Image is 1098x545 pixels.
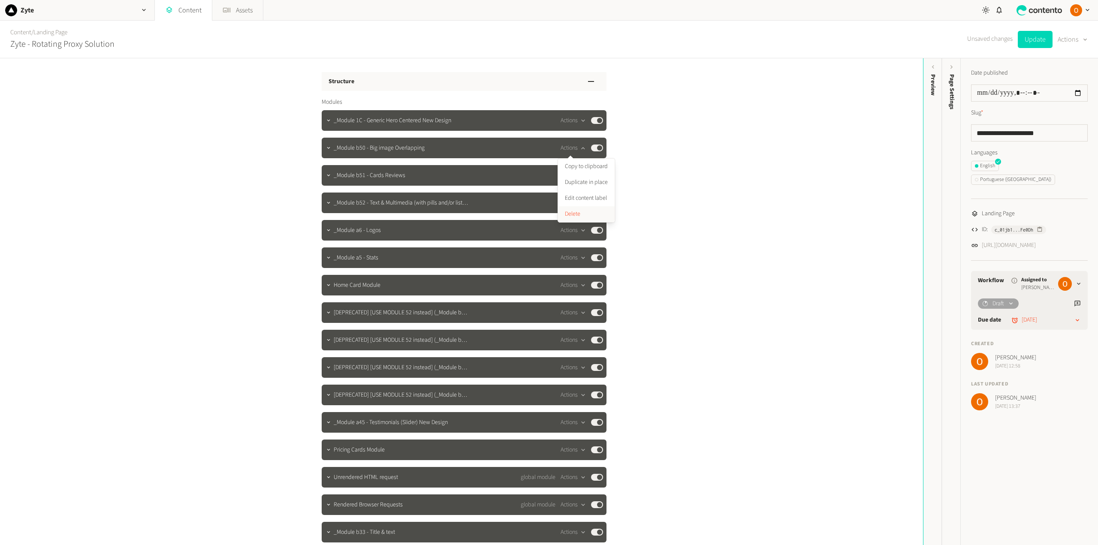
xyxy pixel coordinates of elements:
span: [DATE] 13:37 [995,403,1036,410]
a: Content [10,28,31,37]
button: Actions [561,472,586,482]
button: Draft [978,298,1019,309]
h4: Last updated [971,380,1088,388]
span: Modules [322,98,342,107]
time: [DATE] [1022,316,1037,325]
span: Unsaved changes [967,34,1013,44]
button: Edit content label [558,190,615,206]
button: Actions [561,253,586,263]
label: Slug [971,108,983,117]
button: English [971,161,999,171]
button: Actions [561,390,586,400]
button: Actions [561,445,586,455]
button: Actions [561,225,586,235]
span: _Module b33 - Title & text [334,528,395,537]
img: Ozren Buric [1070,4,1082,16]
img: Ozren Buric [971,353,988,370]
img: Ozren Buric [971,393,988,410]
span: ID: [982,225,988,234]
span: Draft [992,299,1004,308]
div: English [975,162,995,170]
span: [PERSON_NAME] [995,394,1036,403]
span: [PERSON_NAME] [995,353,1036,362]
button: Actions [561,280,586,290]
span: _Module a6 - Logos [334,226,381,235]
span: [DEPRECATED] [USE MODULE 52 instead] (_Module b17 - Text & Multimedia (with pills and/or lists) N... [334,363,468,372]
button: Actions [561,417,586,428]
div: Actions [558,158,615,223]
span: Home Card Module [334,281,380,290]
button: Copy to clipboard [558,159,615,175]
span: [DEPRECATED] [USE MODULE 52 instead] (_Module b17 - Text & Multimedia (with pills and/or lists) N... [334,308,468,317]
label: Due date [978,316,1001,325]
span: Unrendered HTML request [334,473,398,482]
img: Zyte [5,4,17,16]
span: [DATE] 12:58 [995,362,1036,370]
button: Actions [561,362,586,373]
button: Actions [561,500,586,510]
button: Actions [561,115,586,126]
h2: Zyte [21,5,34,15]
span: [PERSON_NAME] [1021,284,1055,292]
button: Delete [558,206,615,222]
a: Workflow [978,276,1004,285]
button: c_01jb1...Fe0Dh [991,226,1046,234]
span: [DEPRECATED] [USE MODULE 52 instead] (_Module b17 - Text & Multimedia (with pills and/or lists) N... [334,336,468,345]
span: _Module a45 - Testimonials (Slider) New Design [334,418,448,427]
span: _Module a5 - Stats [334,253,378,262]
span: _Module 1C - Generic Hero Centered New Design [334,116,451,125]
button: Duplicate in place [558,175,615,190]
button: Actions [561,527,586,537]
h2: Zyte - Rotating Proxy Solution [10,38,115,51]
span: c_01jb1...Fe0Dh [995,226,1033,234]
button: Portuguese ([GEOGRAPHIC_DATA]) [971,175,1055,185]
button: Update [1018,31,1053,48]
span: [DEPRECATED] [USE MODULE 52 instead] (_Module b17 - Text & Multimedia (with pills and/or lists) N... [334,391,468,400]
button: Actions [561,143,586,153]
span: Pricing Cards Module [334,446,385,455]
span: _Module b51 - Cards Reviews [334,171,405,180]
span: global module [521,473,555,482]
a: Landing Page [33,28,67,37]
button: Actions [561,307,586,318]
span: Assigned to [1021,276,1055,284]
span: _Module b52 - Text & Multimedia (with pills and/or lists) New Design [334,199,468,208]
span: Rendered Browser Requests [334,500,403,509]
label: Date published [971,69,1008,78]
div: Portuguese ([GEOGRAPHIC_DATA]) [975,176,1051,184]
button: Actions [1058,31,1088,48]
span: Landing Page [982,209,1015,218]
label: Languages [971,148,1088,157]
h3: Structure [329,77,354,86]
span: _Module b50 - Big image Overlapping [334,144,425,153]
a: [URL][DOMAIN_NAME] [982,241,1036,250]
button: Actions [561,335,586,345]
div: Preview [929,74,938,96]
h4: Created [971,340,1088,348]
span: / [31,28,33,37]
img: Ozren Buric [1058,277,1072,291]
span: global module [521,500,555,509]
span: Page Settings [947,74,956,109]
